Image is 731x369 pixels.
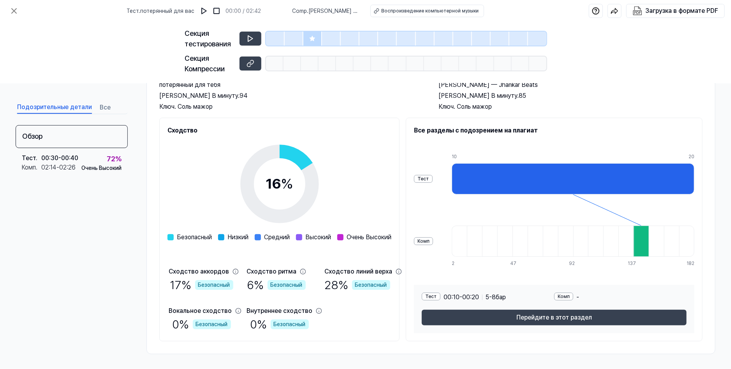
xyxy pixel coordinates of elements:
[426,293,437,300] ya-tr-span: Тест
[558,293,570,300] ya-tr-span: Комп
[511,260,526,267] div: 47
[355,281,387,289] ya-tr-span: Безопасный
[266,173,293,194] div: 16
[305,233,331,241] ya-tr-span: Высокий
[631,4,720,18] button: Загрузка в формате PDF
[139,8,141,14] ya-tr-span: .
[382,8,479,14] ya-tr-span: Воспроизведение компьютерной музыки
[250,316,309,333] div: 0 %
[141,8,195,14] ya-tr-span: потерянный для вас
[169,268,229,275] ya-tr-span: Сходство аккордов
[281,175,293,192] span: %
[444,293,479,302] span: 00:10 - 00:20
[226,7,261,15] div: 00:00 / 02:42
[439,92,519,99] ya-tr-span: [PERSON_NAME] В минуту.
[370,5,484,17] button: Воспроизведение компьютерной музыки
[422,310,687,325] button: Перейдите в этот раздел
[628,260,643,267] div: 137
[452,260,467,267] div: 2
[492,293,496,301] ya-tr-span: 8
[418,175,429,182] ya-tr-span: Тест
[159,103,176,110] ya-tr-span: Ключ.
[107,154,122,164] div: 72 %
[689,153,694,160] div: 20
[292,8,359,22] ya-tr-span: [PERSON_NAME] — Jhankar Beats
[178,103,213,110] ya-tr-span: Соль мажор
[687,260,694,267] div: 182
[569,260,585,267] div: 92
[196,320,228,328] ya-tr-span: Безопасный
[247,268,297,275] ya-tr-span: Сходство ритма
[185,29,231,48] ya-tr-span: Секция тестирования
[22,164,36,171] ya-tr-span: Комп
[439,81,538,88] ya-tr-span: [PERSON_NAME] — Jhankar Beats
[439,103,456,110] ya-tr-span: Ключ.
[452,153,689,160] div: 10
[457,103,492,110] ya-tr-span: Соль мажор
[198,281,230,289] ya-tr-span: Безопасный
[516,313,592,322] ya-tr-span: Перейдите в этот раздел
[200,7,208,15] img: воспроизвести
[22,154,36,162] ya-tr-span: Тест
[645,6,718,16] div: Загрузка в формате PDF
[227,233,248,241] ya-tr-span: Низкий
[496,293,506,301] ya-tr-span: бар
[41,163,76,172] div: 02:14 - 02:26
[633,6,642,16] img: Загрузка в формате PDF
[417,238,430,245] ya-tr-span: Комп
[185,54,225,73] ya-tr-span: Секция Компрессии
[414,127,537,134] ya-tr-span: Все разделы с подозрением на плагиат
[271,281,303,289] ya-tr-span: Безопасный
[159,81,220,88] ya-tr-span: потерянный для тебя
[325,268,393,275] ya-tr-span: Сходство линий верха
[36,164,37,171] ya-tr-span: .
[592,7,600,15] img: Справка
[307,8,309,14] ya-tr-span: .
[169,307,232,314] ya-tr-span: Вокальное сходство
[36,154,37,162] ya-tr-span: .
[489,293,492,301] ya-tr-span: -
[325,276,390,294] div: 28 %
[177,233,212,241] ya-tr-span: Безопасный
[486,293,489,301] ya-tr-span: 5
[127,8,139,14] ya-tr-span: Тест
[159,92,240,99] ya-tr-span: [PERSON_NAME] В минуту.
[173,316,231,333] div: 0 %
[41,154,78,163] div: 00:30 - 00:40
[170,276,233,294] div: 17 %
[100,103,111,112] ya-tr-span: Все
[247,276,306,294] div: 6 %
[17,102,92,112] ya-tr-span: Подозрительные детали
[247,307,313,314] ya-tr-span: Внутреннее сходство
[167,127,197,134] ya-tr-span: Сходство
[292,8,307,14] ya-tr-span: Comp
[554,293,687,302] div: -
[519,92,527,99] ya-tr-span: 85
[264,233,290,241] ya-tr-span: Средний
[213,7,220,15] img: остановка
[611,7,618,15] img: Поделиться
[347,233,391,242] span: Очень Высокий
[22,132,42,140] ya-tr-span: Обзор
[81,165,122,171] ya-tr-span: Очень Высокий
[240,92,247,99] ya-tr-span: 94
[274,320,306,328] ya-tr-span: Безопасный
